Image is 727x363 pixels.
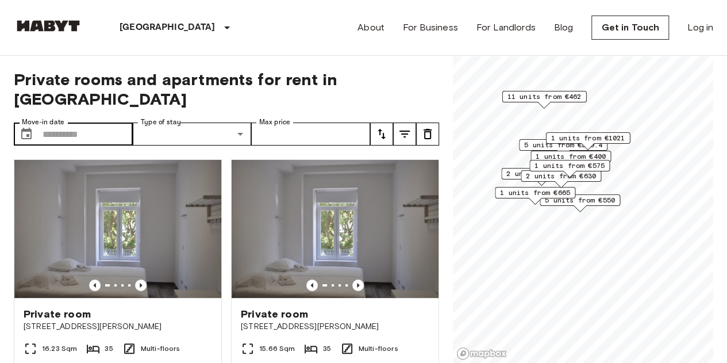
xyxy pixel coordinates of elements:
[534,161,605,171] span: 1 units from €575
[506,169,576,179] span: 2 units from €615
[529,160,610,178] div: Map marker
[352,280,364,291] button: Previous image
[306,280,318,291] button: Previous image
[554,21,574,35] a: Blog
[530,151,611,169] div: Map marker
[501,168,582,186] div: Map marker
[519,139,607,157] div: Map marker
[536,151,606,162] span: 1 units from €400
[24,307,91,321] span: Private room
[141,117,181,127] label: Type of stay
[551,133,625,143] span: 1 units from €1021
[476,21,536,35] a: For Landlords
[14,160,221,298] img: Marketing picture of unit PT-17-010-001-08H
[15,123,38,146] button: Choose date
[259,117,290,127] label: Max price
[495,187,575,205] div: Map marker
[507,91,582,102] span: 11 units from €462
[14,70,439,109] span: Private rooms and apartments for rent in [GEOGRAPHIC_DATA]
[24,321,212,333] span: [STREET_ADDRESS][PERSON_NAME]
[524,140,602,150] span: 5 units from €519.4
[545,195,615,205] span: 5 units from €550
[322,343,330,354] span: 35
[135,280,147,291] button: Previous image
[241,321,429,333] span: [STREET_ADDRESS][PERSON_NAME]
[259,343,295,354] span: 15.66 Sqm
[105,343,113,354] span: 35
[120,21,216,35] p: [GEOGRAPHIC_DATA]
[393,123,416,146] button: tune
[546,132,630,150] div: Map marker
[89,280,101,291] button: Previous image
[232,160,438,298] img: Marketing picture of unit PT-17-010-001-33H
[370,123,393,146] button: tune
[540,194,620,212] div: Map marker
[502,91,587,109] div: Map marker
[500,188,570,198] span: 1 units from €665
[241,307,308,321] span: Private room
[14,20,83,32] img: Habyt
[357,21,384,35] a: About
[526,171,596,181] span: 2 units from €630
[42,343,77,354] span: 16.23 Sqm
[456,347,507,360] a: Mapbox logo
[521,170,601,188] div: Map marker
[403,21,458,35] a: For Business
[141,343,180,354] span: Multi-floors
[591,16,669,40] a: Get in Touch
[22,117,64,127] label: Move-in date
[416,123,439,146] button: tune
[359,343,398,354] span: Multi-floors
[687,21,713,35] a: Log in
